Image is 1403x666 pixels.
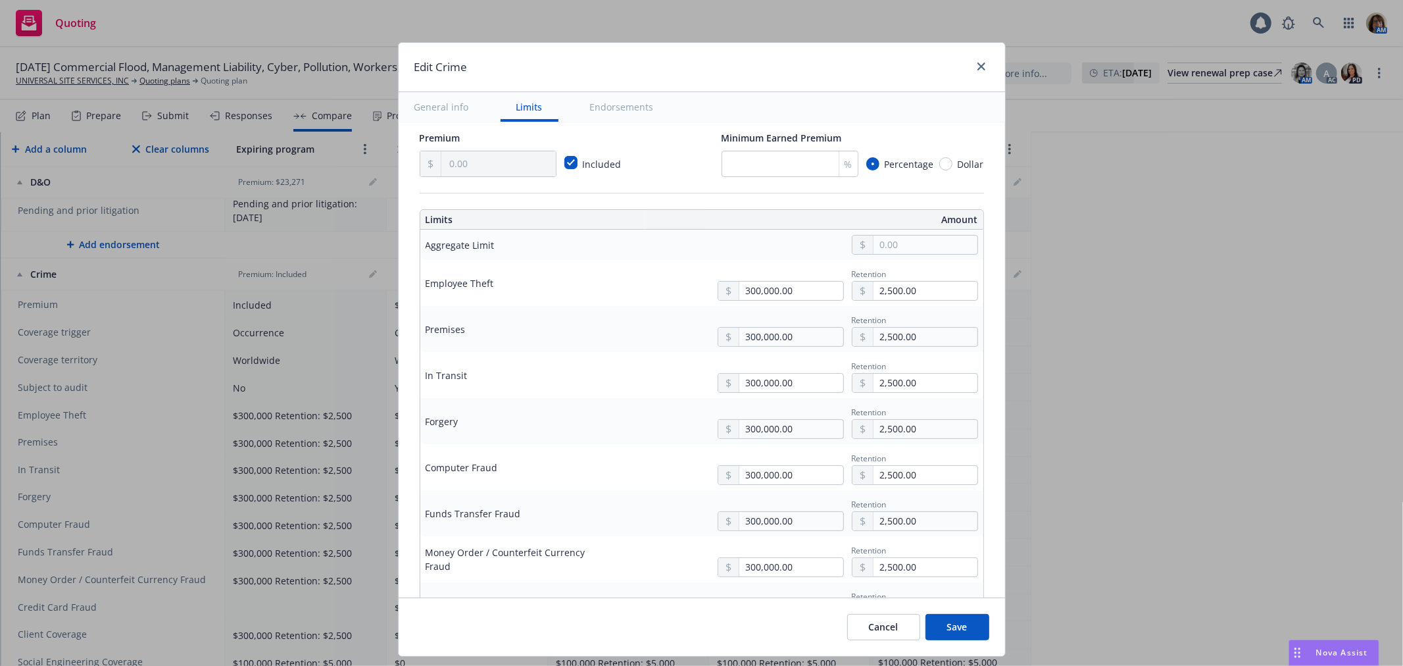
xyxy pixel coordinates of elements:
[1289,640,1306,665] div: Drag to move
[852,315,887,326] span: Retention
[426,322,466,336] div: Premises
[852,269,887,280] span: Retention
[426,546,612,573] div: Money Order / Counterfeit Currency Fraud
[1316,647,1368,658] span: Nova Assist
[852,407,887,418] span: Retention
[441,151,555,176] input: 0.00
[739,512,843,530] input: 0.00
[739,328,843,346] input: 0.00
[958,157,984,171] span: Dollar
[847,614,920,640] button: Cancel
[874,328,977,346] input: 0.00
[739,282,843,300] input: 0.00
[707,210,983,230] th: Amount
[874,236,977,254] input: 0.00
[852,361,887,372] span: Retention
[426,415,458,428] div: Forgery
[426,238,495,252] div: Aggregate Limit
[939,157,952,170] input: Dollar
[426,369,468,382] div: In Transit
[574,92,670,122] button: Endorsements
[852,499,887,510] span: Retention
[399,92,485,122] button: General info
[874,558,977,576] input: 0.00
[583,158,622,170] span: Included
[426,276,494,290] div: Employee Theft
[874,466,977,484] input: 0.00
[866,157,879,170] input: Percentage
[420,210,645,230] th: Limits
[420,132,460,144] span: Premium
[1289,640,1379,666] button: Nova Assist
[852,545,887,556] span: Retention
[874,282,977,300] input: 0.00
[426,461,498,474] div: Computer Fraud
[885,157,934,171] span: Percentage
[973,59,989,74] a: close
[739,420,843,438] input: 0.00
[739,466,843,484] input: 0.00
[845,157,852,171] span: %
[874,512,977,530] input: 0.00
[925,614,989,640] button: Save
[739,374,843,392] input: 0.00
[426,507,521,521] div: Funds Transfer Fraud
[874,420,977,438] input: 0.00
[722,132,842,144] span: Minimum Earned Premium
[852,591,887,602] span: Retention
[501,92,558,122] button: Limits
[874,374,977,392] input: 0.00
[414,59,468,76] h1: Edit Crime
[739,558,843,576] input: 0.00
[852,453,887,464] span: Retention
